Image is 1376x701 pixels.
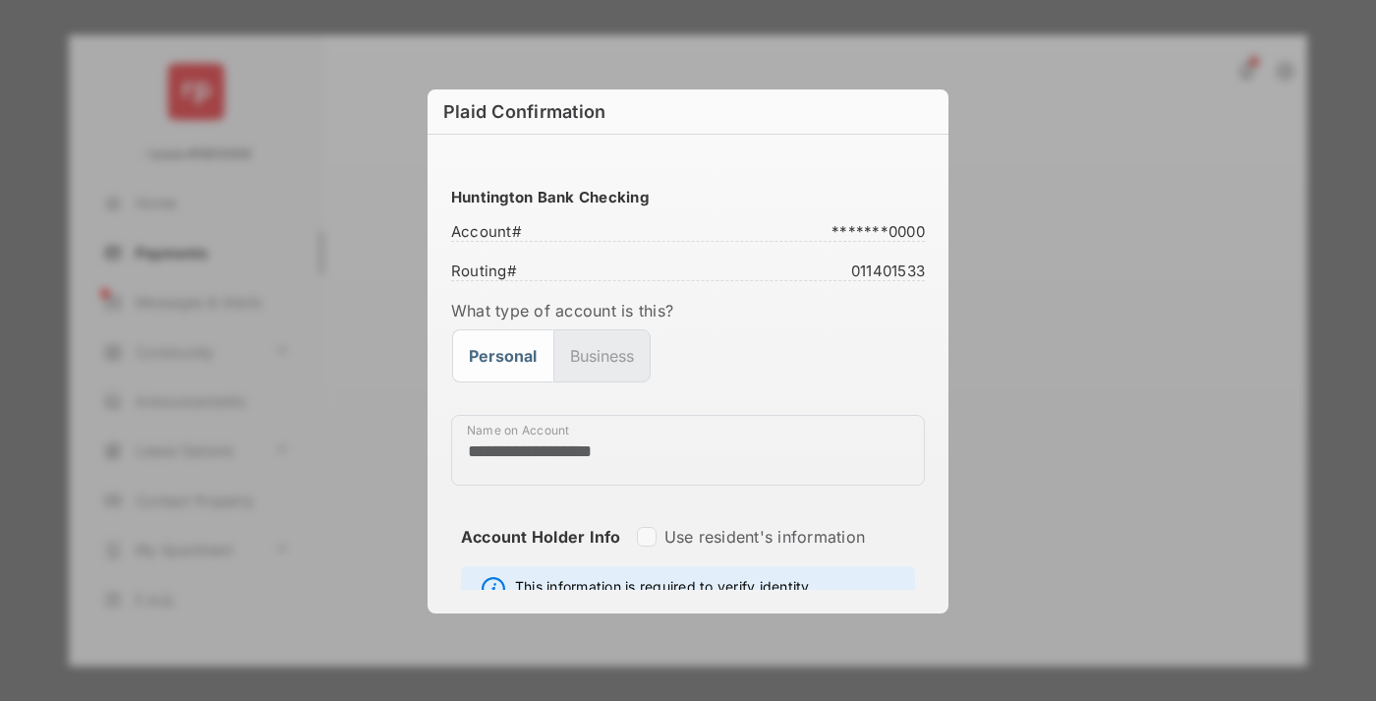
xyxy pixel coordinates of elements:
[664,527,865,547] label: Use resident's information
[515,577,813,601] span: This information is required to verify identity.
[451,262,523,276] span: Routing #
[428,89,948,135] h6: Plaid Confirmation
[452,329,553,382] button: Personal
[845,262,925,276] span: 011401533
[451,301,925,321] label: What type of account is this?
[461,527,621,582] strong: Account Holder Info
[451,188,925,206] h3: Huntington Bank Checking
[451,222,528,237] span: Account #
[553,329,651,382] button: Business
